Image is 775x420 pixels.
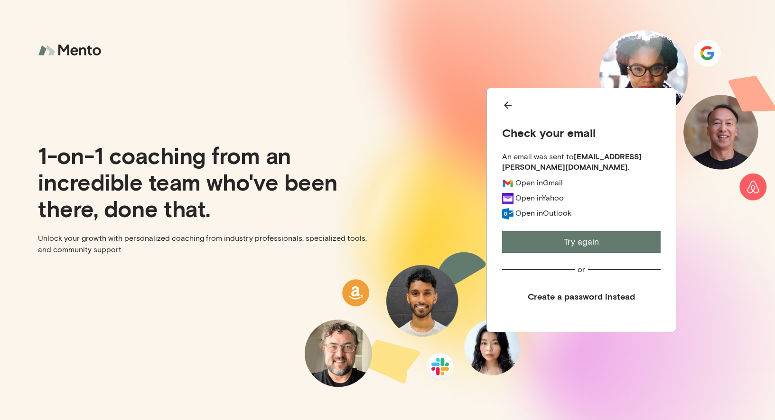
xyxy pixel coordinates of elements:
div: or [578,265,585,274]
div: Check your email [502,126,661,140]
div: Open in Gmail [515,178,563,188]
a: Open inGmail [515,178,563,189]
p: 1-on-1 coaching from an incredible team who've been there, done that. [38,142,380,221]
img: logo [38,38,104,63]
button: Back [502,100,661,114]
a: Open inOutlook [515,208,571,219]
div: An email was sent to . [502,151,661,172]
button: Try again [502,231,661,253]
div: Open in Yahoo [515,193,564,203]
p: Unlock your growth with personalized coaching from industry professionals, specialized tools, and... [38,233,380,256]
button: Create a password instead [502,286,661,307]
div: Open in Outlook [515,208,571,218]
a: Open inYahoo [515,193,564,204]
